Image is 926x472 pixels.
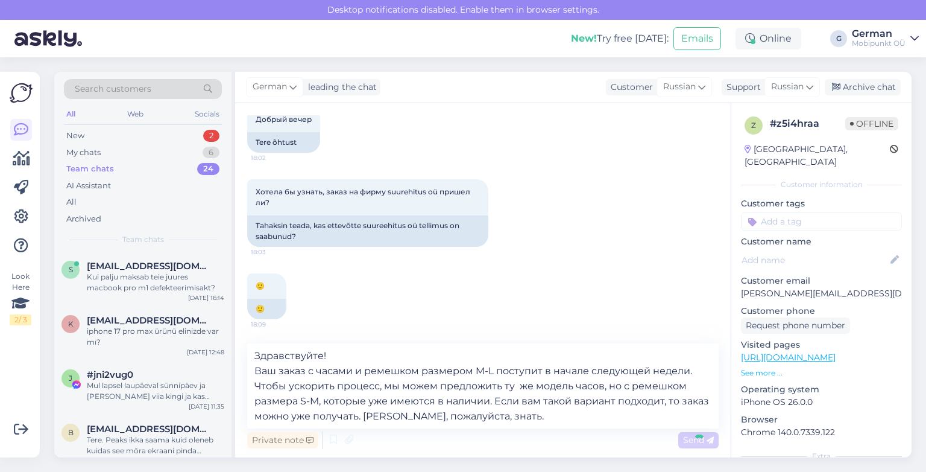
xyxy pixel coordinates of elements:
[741,305,902,317] p: Customer phone
[852,29,919,48] a: GermanMobipunkt OÜ
[75,83,151,95] span: Search customers
[663,80,696,94] span: Russian
[66,130,84,142] div: New
[742,254,888,267] input: Add name
[741,413,902,426] p: Browser
[741,317,850,334] div: Request phone number
[66,147,101,159] div: My chats
[741,451,902,462] div: Extra
[203,130,219,142] div: 2
[253,80,287,94] span: German
[188,293,224,302] div: [DATE] 16:14
[197,163,219,175] div: 24
[256,187,472,207] span: Хотела бы узнать, заказ на фирму suurehitus oü пришел ли?
[771,80,804,94] span: Russian
[68,319,74,328] span: k
[87,369,133,380] span: #jni2vug0
[87,315,212,326] span: kebeci@yahoo.com
[69,265,73,274] span: s
[66,180,111,192] div: AI Assistant
[825,79,901,95] div: Archive chat
[189,402,224,411] div: [DATE] 11:35
[203,147,219,159] div: 6
[303,81,377,94] div: leading the chat
[247,132,320,153] div: Tere õhtust
[741,212,902,231] input: Add a tag
[251,320,296,329] span: 18:09
[87,261,212,272] span: simson.oliver@gmail.com
[188,456,224,465] div: [DATE] 11:30
[852,29,906,39] div: German
[187,348,224,357] div: [DATE] 12:48
[247,215,488,247] div: Tahaksin teada, kas ettevõtte suureehitus oü tellimus on saabunud?
[741,179,902,190] div: Customer information
[741,275,902,287] p: Customer email
[741,339,902,351] p: Visited pages
[741,197,902,210] p: Customer tags
[87,272,224,293] div: Kui palju maksab teie juures macbook pro m1 defekteerimisakt?
[735,28,801,49] div: Online
[741,287,902,300] p: [PERSON_NAME][EMAIL_ADDRESS][DOMAIN_NAME]
[247,299,286,319] div: 🙂
[830,30,847,47] div: G
[745,143,890,168] div: [GEOGRAPHIC_DATA], [GEOGRAPHIC_DATA]
[87,424,212,435] span: bibikovbirgit@gmail.com
[751,121,756,130] span: z
[256,115,312,124] span: Добрый вечер
[571,31,669,46] div: Try free [DATE]:
[606,81,653,94] div: Customer
[87,326,224,348] div: iphone 17 pro max ürünü elinizde var mı?
[845,117,898,130] span: Offline
[68,428,74,437] span: b
[770,116,845,131] div: # z5i4hraa
[66,213,101,225] div: Archived
[741,396,902,409] p: iPhone OS 26.0.0
[87,435,224,456] div: Tere. Peaks ikka saama kuid oleneb kuidas see mõra ekraani pinda mõjutab, vahest võib mõra juures...
[66,163,114,175] div: Team chats
[125,106,146,122] div: Web
[69,374,72,383] span: j
[722,81,761,94] div: Support
[192,106,222,122] div: Socials
[741,368,902,378] p: See more ...
[122,234,164,245] span: Team chats
[256,281,265,290] span: 🙂
[741,383,902,396] p: Operating system
[10,271,31,325] div: Look Here
[64,106,78,122] div: All
[251,153,296,162] span: 18:02
[571,33,597,44] b: New!
[852,39,906,48] div: Mobipunkt OÜ
[10,314,31,325] div: 2 / 3
[87,380,224,402] div: Mul lapsel laupäeval sünnipäev ja [PERSON_NAME] viia kingi ja kas laadia on [PERSON_NAME] või pea...
[741,426,902,439] p: Chrome 140.0.7339.122
[741,352,836,363] a: [URL][DOMAIN_NAME]
[251,247,296,257] span: 18:03
[741,235,902,248] p: Customer name
[10,81,33,104] img: Askly Logo
[66,196,77,208] div: All
[673,27,721,50] button: Emails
